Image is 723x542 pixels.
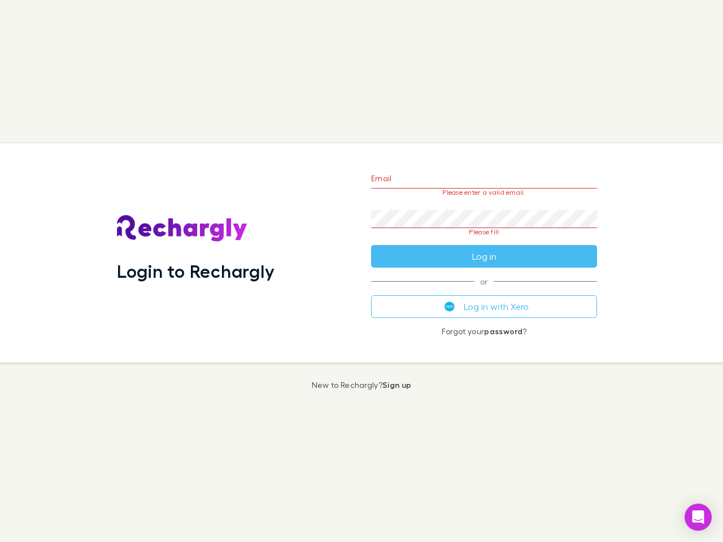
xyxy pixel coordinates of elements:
div: Open Intercom Messenger [685,504,712,531]
p: Please fill [371,228,597,236]
a: password [484,326,522,336]
span: or [371,281,597,282]
img: Xero's logo [445,301,455,312]
p: New to Rechargly? [312,381,412,390]
button: Log in [371,245,597,268]
p: Please enter a valid email. [371,189,597,196]
p: Forgot your ? [371,327,597,336]
h1: Login to Rechargly [117,260,275,282]
button: Log in with Xero [371,295,597,318]
a: Sign up [382,380,411,390]
img: Rechargly's Logo [117,215,248,242]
